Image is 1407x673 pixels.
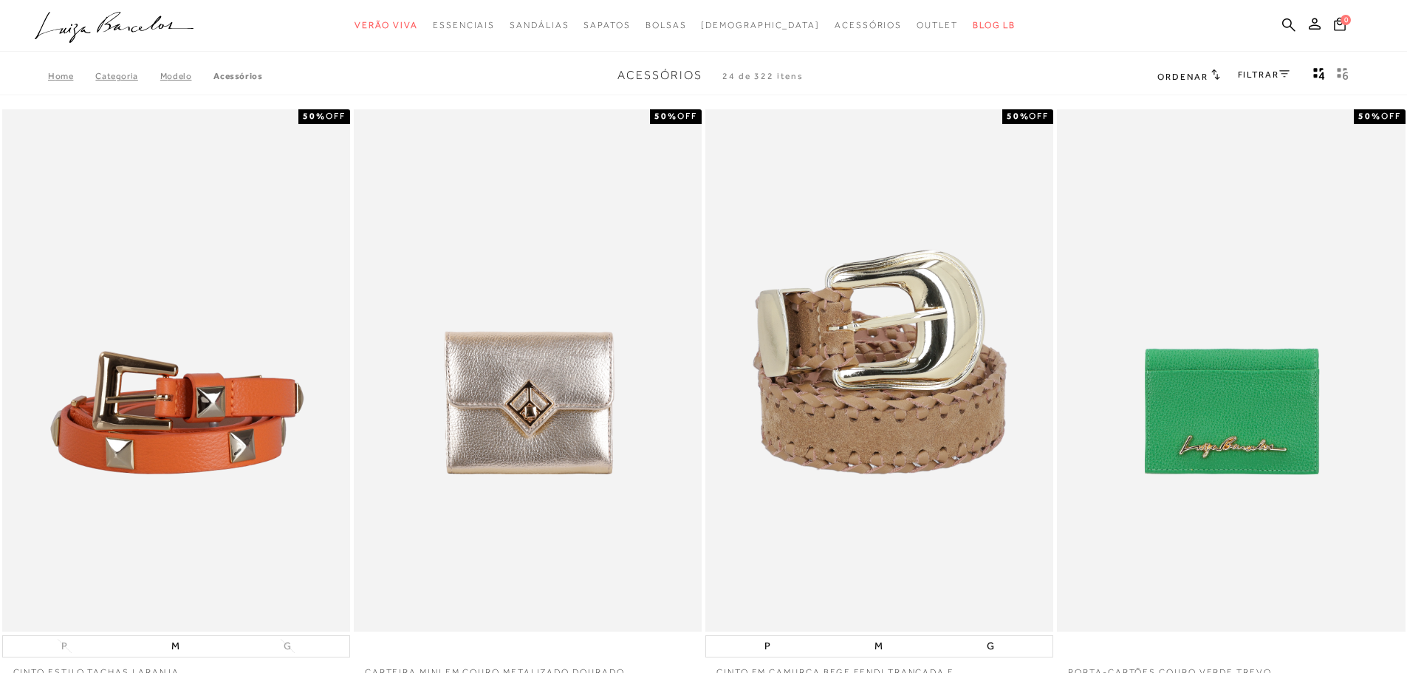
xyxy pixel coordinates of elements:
[654,111,677,121] strong: 50%
[973,12,1016,39] a: BLOG LB
[646,20,687,30] span: Bolsas
[510,12,569,39] a: noSubCategoriesText
[510,20,569,30] span: Sandálias
[917,12,958,39] a: noSubCategoriesText
[973,20,1016,30] span: BLOG LB
[701,20,820,30] span: [DEMOGRAPHIC_DATA]
[583,20,630,30] span: Sapatos
[433,12,495,39] a: noSubCategoriesText
[1381,111,1401,121] span: OFF
[982,636,999,657] button: G
[760,636,775,657] button: P
[1309,66,1329,86] button: Mostrar 4 produtos por linha
[583,12,630,39] a: noSubCategoriesText
[1157,72,1208,82] span: Ordenar
[722,71,804,81] span: 24 de 322 itens
[4,112,349,629] a: Cinto estilo tachas laranja Cinto estilo tachas laranja
[870,636,887,657] button: M
[355,20,418,30] span: Verão Viva
[433,20,495,30] span: Essenciais
[303,111,326,121] strong: 50%
[48,71,95,81] a: Home
[4,112,349,629] img: Cinto estilo tachas laranja
[167,636,184,657] button: M
[160,71,214,81] a: Modelo
[701,12,820,39] a: noSubCategoriesText
[1332,66,1353,86] button: gridText6Desc
[1329,16,1350,36] button: 0
[835,20,902,30] span: Acessórios
[707,112,1052,629] a: CINTO EM CAMURÇA BEGE FENDI TRANÇADA E MAXI FIVELA CINTO EM CAMURÇA BEGE FENDI TRANÇADA E MAXI FI...
[279,639,295,653] button: G
[1007,111,1030,121] strong: 50%
[707,112,1052,629] img: CINTO EM CAMURÇA BEGE FENDI TRANÇADA E MAXI FIVELA
[355,112,700,629] a: CARTEIRA MINI EM COURO METALIZADO DOURADO CARTEIRA MINI EM COURO METALIZADO DOURADO
[1058,112,1403,629] img: PORTA-CARTÕES COURO VERDE TREVO
[677,111,697,121] span: OFF
[1029,111,1049,121] span: OFF
[57,639,72,653] button: P
[1358,111,1381,121] strong: 50%
[355,112,700,629] img: CARTEIRA MINI EM COURO METALIZADO DOURADO
[1058,112,1403,629] a: PORTA-CARTÕES COURO VERDE TREVO PORTA-CARTÕES COURO VERDE TREVO
[1238,69,1290,80] a: FILTRAR
[917,20,958,30] span: Outlet
[835,12,902,39] a: noSubCategoriesText
[646,12,687,39] a: noSubCategoriesText
[1341,15,1351,25] span: 0
[355,12,418,39] a: noSubCategoriesText
[95,71,160,81] a: Categoria
[617,69,702,82] span: Acessórios
[326,111,346,121] span: OFF
[213,71,262,81] a: Acessórios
